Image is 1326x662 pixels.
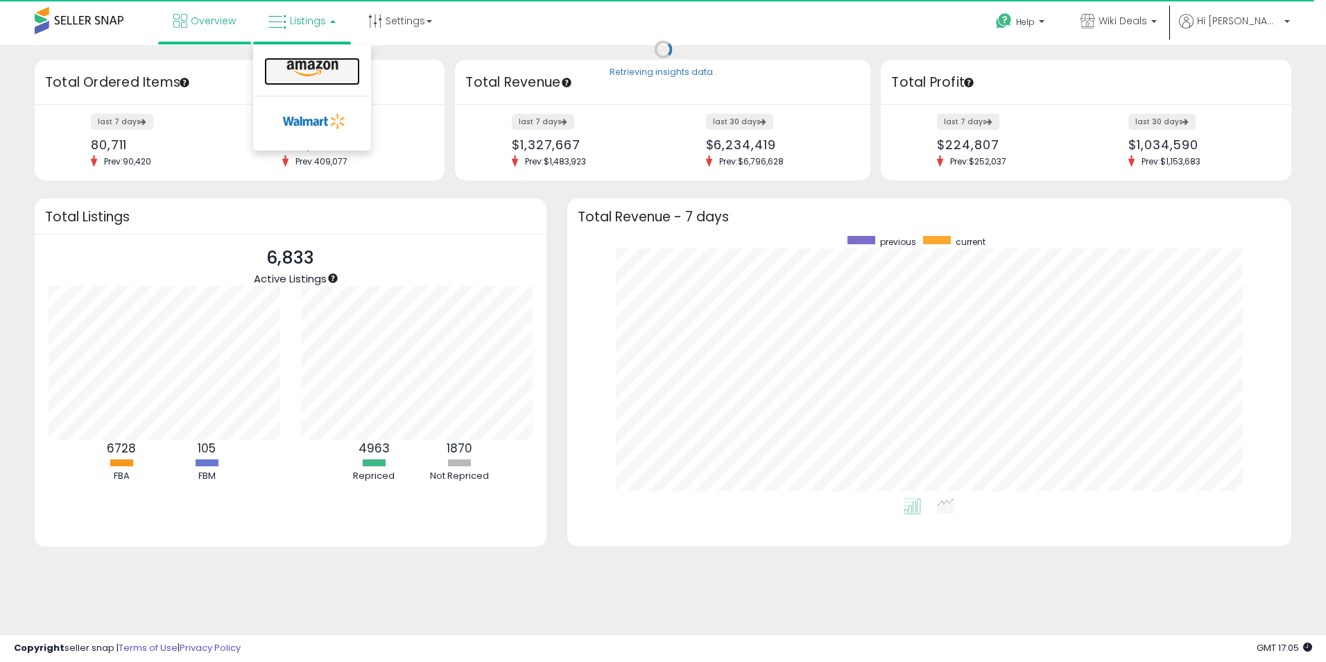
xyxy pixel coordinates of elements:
[465,73,860,92] h3: Total Revenue
[97,155,158,167] span: Prev: 90,420
[1135,155,1207,167] span: Prev: $1,153,683
[359,440,390,457] b: 4963
[1016,16,1035,28] span: Help
[937,137,1076,152] div: $224,807
[712,155,791,167] span: Prev: $6,796,628
[956,236,985,248] span: current
[254,271,327,286] span: Active Listings
[91,137,230,152] div: 80,711
[107,440,136,457] b: 6728
[290,14,326,28] span: Listings
[1197,14,1280,28] span: Hi [PERSON_NAME]
[327,272,339,285] div: Tooltip anchor
[963,76,975,89] div: Tooltip anchor
[91,114,153,130] label: last 7 days
[560,76,573,89] div: Tooltip anchor
[417,470,501,483] div: Not Repriced
[937,114,999,130] label: last 7 days
[447,440,472,457] b: 1870
[289,155,354,167] span: Prev: 409,077
[1128,114,1196,130] label: last 30 days
[165,470,248,483] div: FBM
[512,137,653,152] div: $1,327,667
[178,76,191,89] div: Tooltip anchor
[995,12,1013,30] i: Get Help
[706,114,773,130] label: last 30 days
[706,137,847,152] div: $6,234,419
[610,67,717,79] div: Retrieving insights data..
[332,470,415,483] div: Repriced
[880,236,916,248] span: previous
[198,440,216,457] b: 105
[943,155,1013,167] span: Prev: $252,037
[1128,137,1267,152] div: $1,034,590
[45,73,434,92] h3: Total Ordered Items
[578,212,1282,222] h3: Total Revenue - 7 days
[518,155,593,167] span: Prev: $1,483,923
[80,470,163,483] div: FBA
[254,245,327,271] p: 6,833
[1099,14,1147,28] span: Wiki Deals
[512,114,574,130] label: last 7 days
[985,2,1058,45] a: Help
[191,14,236,28] span: Overview
[891,73,1280,92] h3: Total Profit
[282,137,421,152] div: 374,166
[45,212,536,222] h3: Total Listings
[1179,14,1290,45] a: Hi [PERSON_NAME]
